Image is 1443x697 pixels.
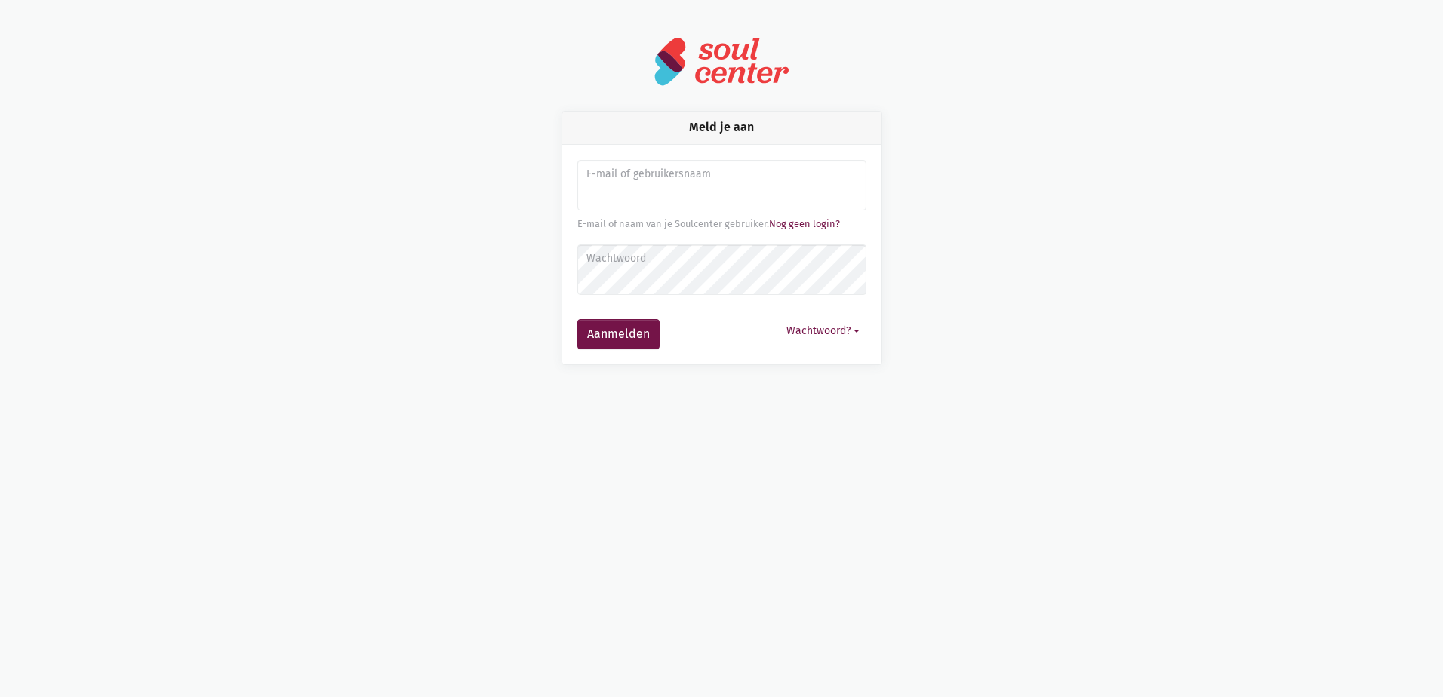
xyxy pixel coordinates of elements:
[780,319,866,342] button: Wachtwoord?
[577,319,660,349] button: Aanmelden
[562,112,881,144] div: Meld je aan
[586,166,856,183] label: E-mail of gebruikersnaam
[577,160,866,349] form: Aanmelden
[586,250,856,267] label: Wachtwoord
[654,36,789,87] img: logo-soulcenter-full.svg
[769,218,840,229] a: Nog geen login?
[577,216,866,232] div: E-mail of naam van je Soulcenter gebruiker.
